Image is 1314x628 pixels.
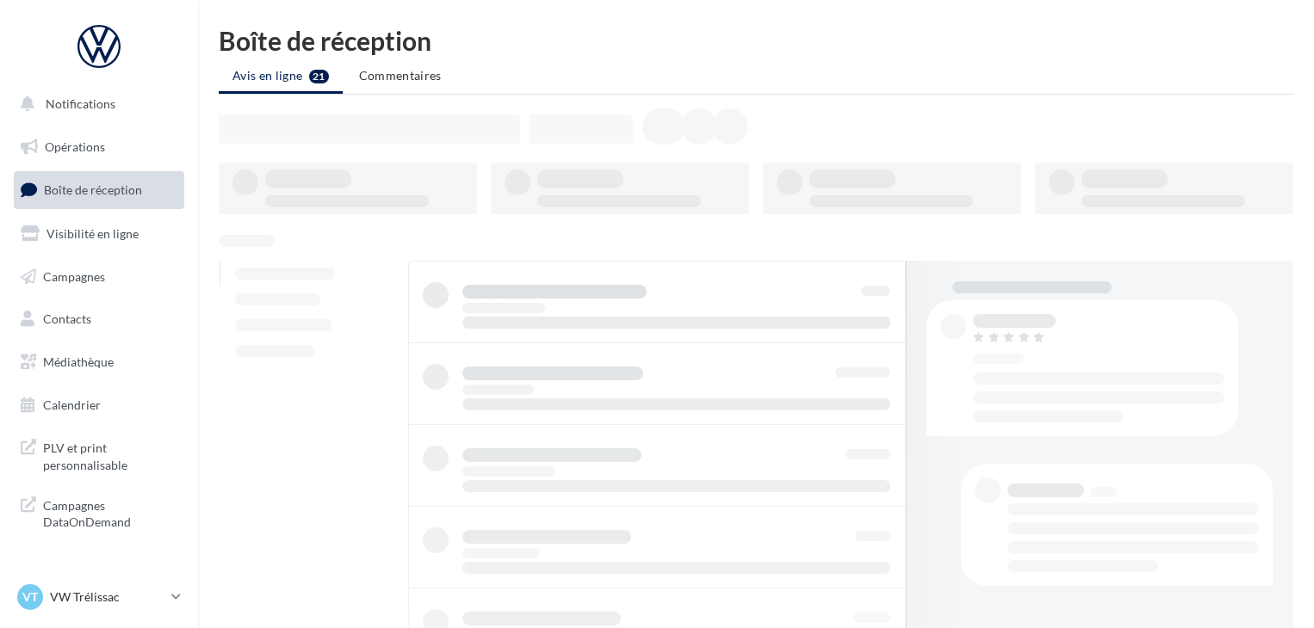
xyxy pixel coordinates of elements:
[359,68,442,83] span: Commentaires
[10,171,188,208] a: Boîte de réception
[43,354,114,369] span: Médiathèque
[10,344,188,380] a: Médiathèque
[10,429,188,480] a: PLV et print personnalisable
[10,216,188,252] a: Visibilité en ligne
[14,581,184,613] a: VT VW Trélissac
[44,182,142,197] span: Boîte de réception
[43,436,177,473] span: PLV et print personnalisable
[10,86,181,122] button: Notifications
[10,487,188,538] a: Campagnes DataOnDemand
[43,268,105,283] span: Campagnes
[43,494,177,531] span: Campagnes DataOnDemand
[50,588,164,606] p: VW Trélissac
[43,397,101,412] span: Calendrier
[10,301,188,337] a: Contacts
[10,259,188,295] a: Campagnes
[46,96,115,111] span: Notifications
[45,139,105,154] span: Opérations
[219,28,1293,53] div: Boîte de réception
[46,226,139,241] span: Visibilité en ligne
[43,311,91,326] span: Contacts
[10,129,188,165] a: Opérations
[10,387,188,423] a: Calendrier
[22,588,38,606] span: VT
